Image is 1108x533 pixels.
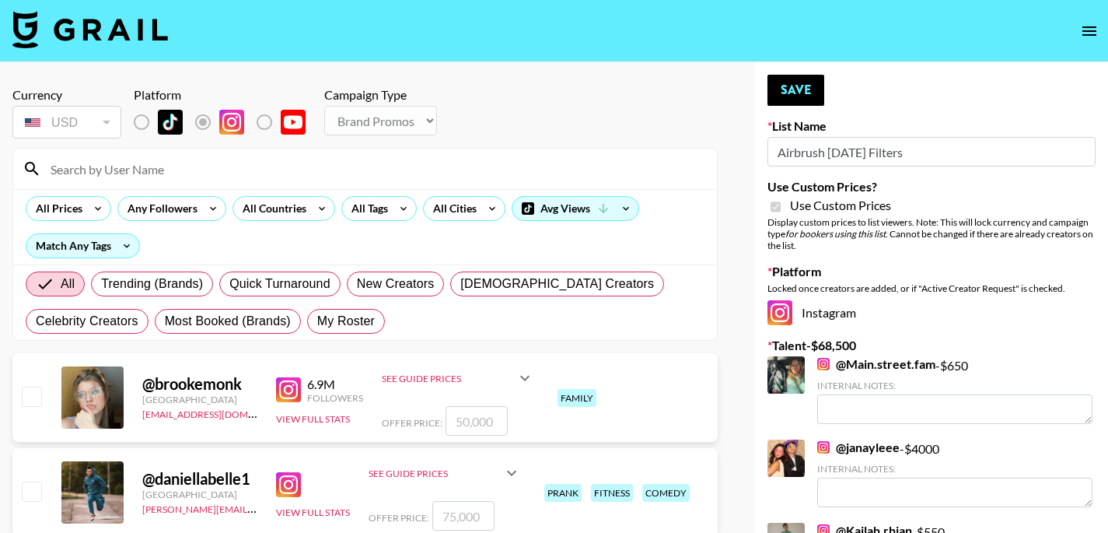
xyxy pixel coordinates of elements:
label: List Name [767,118,1096,134]
div: See Guide Prices [382,359,534,397]
div: @ daniellabelle1 [142,469,257,489]
div: Locked once creators are added, or if "Active Creator Request" is checked. [767,282,1096,294]
div: All Tags [342,197,391,220]
div: family [557,389,596,407]
button: Save [767,75,824,106]
span: Offer Price: [369,512,429,524]
span: My Roster [317,312,375,331]
div: Instagram [767,300,1096,325]
div: - $ 650 [817,356,1092,424]
span: [DEMOGRAPHIC_DATA] Creators [460,275,654,293]
button: View Full Stats [276,507,350,518]
div: comedy [642,484,690,502]
label: Talent - $ 68,500 [767,338,1096,353]
div: All Countries [233,197,309,220]
img: Instagram [276,377,301,402]
div: - $ 4000 [817,440,1092,507]
img: Instagram [817,441,830,454]
label: Platform [767,264,1096,279]
img: Grail Talent [12,11,168,48]
input: 75,000 [432,501,495,531]
img: Instagram [219,110,244,135]
a: [EMAIL_ADDRESS][DOMAIN_NAME] [142,405,299,420]
div: See Guide Prices [382,373,516,384]
img: Instagram [767,300,792,325]
a: @Main.street.fam [817,356,935,372]
div: Match Any Tags [26,234,139,258]
div: Internal Notes: [817,463,1092,475]
span: Most Booked (Brands) [165,312,291,331]
div: See Guide Prices [369,454,521,492]
label: Use Custom Prices? [767,179,1096,195]
span: New Creators [357,275,435,293]
em: for bookers using this list [785,228,886,240]
img: YouTube [281,110,306,135]
div: Currency [12,87,121,103]
div: Platform [134,87,318,103]
div: Followers [307,392,363,404]
img: Instagram [817,358,830,370]
div: All Prices [26,197,86,220]
a: @janayleee [817,440,900,455]
div: 6.9M [307,377,363,392]
button: View Full Stats [276,413,350,425]
div: All Cities [424,197,480,220]
span: Celebrity Creators [36,312,138,331]
div: Internal Notes: [817,380,1092,391]
div: Any Followers [118,197,201,220]
div: List locked to Instagram. [134,106,318,139]
div: Avg Views [512,197,638,220]
button: open drawer [1074,16,1105,47]
div: prank [544,484,582,502]
div: USD [16,109,118,136]
div: [GEOGRAPHIC_DATA] [142,489,257,500]
div: Campaign Type [324,87,437,103]
img: TikTok [158,110,183,135]
div: @ brookemonk [142,374,257,394]
div: fitness [591,484,633,502]
input: 50,000 [446,406,508,436]
img: Instagram [276,472,301,497]
div: [GEOGRAPHIC_DATA] [142,394,257,405]
input: Search by User Name [41,156,708,181]
div: Display custom prices to list viewers. Note: This will lock currency and campaign type . Cannot b... [767,216,1096,251]
a: [PERSON_NAME][EMAIL_ADDRESS][DOMAIN_NAME] [142,500,372,515]
span: Offer Price: [382,417,442,429]
span: Trending (Brands) [101,275,203,293]
div: See Guide Prices [369,468,502,479]
span: All [61,275,75,293]
span: Quick Turnaround [229,275,330,293]
div: Currency is locked to USD [12,103,121,142]
span: Use Custom Prices [790,198,891,213]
